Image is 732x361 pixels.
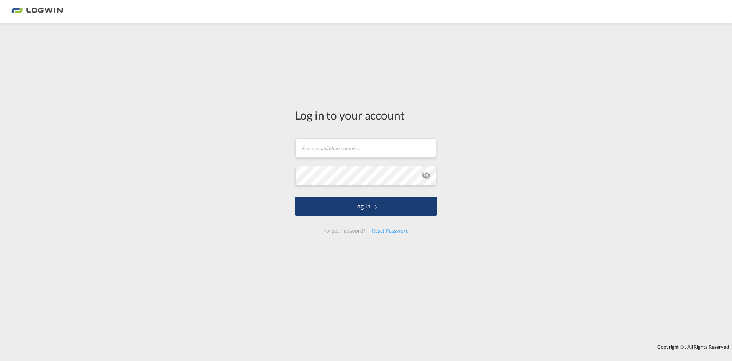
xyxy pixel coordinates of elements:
div: Log in to your account [295,107,437,123]
md-icon: icon-eye-off [422,171,431,180]
input: Enter email/phone number [296,138,436,158]
div: Reset Password [369,224,412,238]
div: Forgot Password? [320,224,368,238]
button: LOGIN [295,197,437,216]
img: bc73a0e0d8c111efacd525e4c8ad7d32.png [11,3,63,20]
